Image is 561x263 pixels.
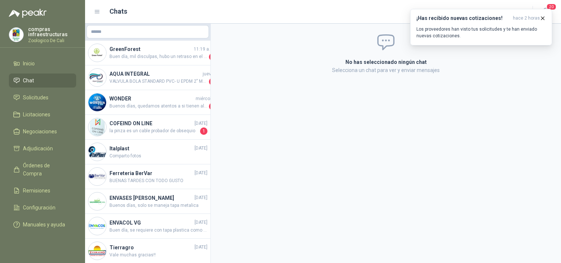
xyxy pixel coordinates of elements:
span: [DATE] [195,120,207,127]
a: Company LogoENVACOL VG[DATE]Buen día, se requiere con tapa plastica como la imagen indicada asoci... [85,214,210,239]
p: compras infraestructuras [28,27,76,37]
a: Licitaciones [9,107,76,122]
h4: GreenForest [109,45,192,53]
img: Company Logo [88,44,106,62]
span: Buenos días, quedamos atentos a si tienen alguna duda adicional [109,103,207,110]
span: Remisiones [23,187,50,195]
span: [DATE] [195,194,207,201]
span: Adjudicación [23,144,53,153]
span: Negociaciones [23,127,57,136]
a: Adjudicación [9,141,76,156]
span: Chat [23,76,34,85]
span: 1 [200,127,207,135]
span: Solicitudes [23,93,48,102]
span: Buenos días, solo se maneja tapa metalica [109,202,207,209]
p: Selecciona un chat para ver y enviar mensajes [257,66,515,74]
span: Buen día, se requiere con tapa plastica como la imagen indicada asociada, viene con tapa plastica? [109,227,207,234]
a: Company LogoAQUA INTEGRALjuevesVALVULA BOLA STANDARD PVC- U EPDM 2" MA - REF. 36526 LASTIMOSAMENT... [85,65,210,90]
h4: ENVASES [PERSON_NAME] [109,194,193,202]
p: Los proveedores han visto tus solicitudes y te han enviado nuevas cotizaciones. [416,26,546,39]
p: Zoologico De Cali [28,38,76,43]
a: Solicitudes [9,90,76,105]
img: Logo peakr [9,9,47,18]
span: Buen día, mil disculpas, hubo un retraso en el stock, pero el día de ayer se despachó el producto... [109,53,207,61]
img: Company Logo [88,192,106,210]
a: Company LogoWONDERmiércolesBuenos días, quedamos atentos a si tienen alguna duda adicional1 [85,90,210,115]
span: la pinza es un cable probador de obsequio [109,127,199,135]
button: ¡Has recibido nuevas cotizaciones!hace 2 horas Los proveedores han visto tus solicitudes y te han... [410,9,552,45]
a: Company LogoCOFEIND ON LINE[DATE]la pinza es un cable probador de obsequio1 [85,115,210,140]
a: Company LogoGreenForest11:19 a. m.Buen día, mil disculpas, hubo un retraso en el stock, pero el d... [85,41,210,65]
h1: Chats [109,6,127,17]
a: Company LogoItalplast[DATE]Comparto fotos [85,140,210,164]
span: 1 [209,78,216,85]
span: Manuales y ayuda [23,221,65,229]
h4: WONDER [109,95,194,103]
button: 20 [539,5,552,18]
img: Company Logo [88,168,106,185]
h4: AQUA INTEGRAL [109,70,201,78]
h3: ¡Has recibido nuevas cotizaciones! [416,15,510,21]
h4: Italplast [109,144,193,153]
span: BUENAS TARDES CON TODO GUSTO [109,177,207,184]
h4: COFEIND ON LINE [109,119,193,127]
img: Company Logo [88,242,106,260]
img: Company Logo [9,28,23,42]
h4: Tierragro [109,243,193,252]
a: Company LogoENVASES [PERSON_NAME][DATE]Buenos días, solo se maneja tapa metalica [85,189,210,214]
h4: ENVACOL VG [109,219,193,227]
span: miércoles [196,95,216,102]
span: Órdenes de Compra [23,161,69,178]
span: Vale muchas gracias!! [109,252,207,259]
span: Configuración [23,204,55,212]
img: Company Logo [88,118,106,136]
a: Manuales y ayuda [9,218,76,232]
span: [DATE] [195,170,207,177]
h2: No has seleccionado ningún chat [257,58,515,66]
span: jueves [203,71,216,78]
img: Company Logo [88,143,106,161]
span: VALVULA BOLA STANDARD PVC- U EPDM 2" MA - REF. 36526 LASTIMOSAMENTE, NO MANEJAMOS FT DDE ACCESORIOS. [109,78,207,85]
span: [DATE] [195,145,207,152]
span: 1 [209,103,216,110]
span: hace 2 horas [513,15,540,21]
span: 11:19 a. m. [194,46,216,53]
span: [DATE] [195,219,207,226]
a: Configuración [9,201,76,215]
span: [DATE] [195,244,207,251]
a: Inicio [9,57,76,71]
a: Chat [9,74,76,88]
img: Company Logo [88,93,106,111]
span: 1 [209,53,216,61]
h4: Ferreteria BerVar [109,169,193,177]
span: 20 [546,3,557,10]
img: Company Logo [88,217,106,235]
a: Negociaciones [9,124,76,139]
a: Company LogoFerreteria BerVar[DATE]BUENAS TARDES CON TODO GUSTO [85,164,210,189]
a: Remisiones [9,184,76,198]
span: Licitaciones [23,110,50,119]
a: Órdenes de Compra [9,158,76,181]
span: Inicio [23,59,35,68]
img: Company Logo [88,69,106,86]
span: Comparto fotos [109,153,207,160]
